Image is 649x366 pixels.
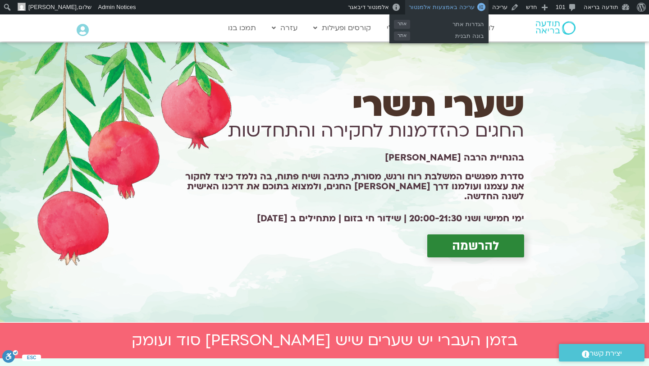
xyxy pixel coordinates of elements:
span: בונה תבנית [410,29,484,41]
h1: החגים כהזדמנות לחקירה והתחדשות [171,119,524,144]
span: הגדרות אתר [410,17,484,29]
span: להרשמה [452,239,499,253]
span: אתר [394,20,410,29]
img: תודעה בריאה [536,21,576,35]
a: להרשמה [427,234,524,257]
span: עריכה באמצעות אלמנטור [409,4,474,10]
a: הגדרות אתראתר [389,17,489,29]
a: יצירת קשר [559,344,644,361]
a: קורסים ופעילות [309,19,375,37]
span: יצירת קשר [590,348,622,360]
h2: ימי חמישי ושני 20:00-21:30 | שידור חי בזום | מתחילים ב [DATE] [171,214,524,224]
span: אתר [394,32,410,41]
h1: שערי תשרי [171,93,524,118]
a: בונה תבניתאתר [389,29,489,41]
h1: סדרת מפגשים המשלבת רוח ורגש, מסורת, כתיבה ושיח פתוח, בה נלמד כיצד לחקור את עצמנו ועולמנו דרך [PER... [171,172,524,201]
span: [PERSON_NAME] [28,4,77,10]
h1: בהנחיית הרבה [PERSON_NAME] [171,156,524,160]
h2: בזמן העברי יש שערים שיש [PERSON_NAME] סוד ועומק [72,332,577,349]
a: תמכו בנו [224,19,261,37]
a: ההקלטות שלי [382,19,436,37]
a: עזרה [267,19,302,37]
